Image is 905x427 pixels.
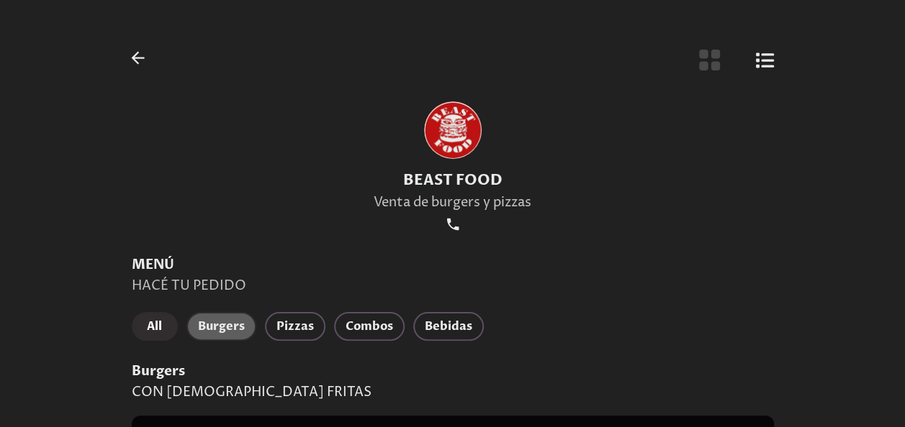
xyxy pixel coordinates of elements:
a: social-link-PHONE [443,214,463,234]
button: Pizzas [265,312,325,341]
button: Back to Profile [126,46,150,70]
span: Bebidas [425,316,472,336]
button: Bebidas [413,312,484,341]
span: Combos [346,316,393,336]
p: HACÉ TU PEDIDO [132,277,774,295]
button: All [132,312,178,341]
button: Botón de vista de lista [753,46,776,74]
button: Burgers [186,312,256,341]
p: Venta de burgers y pizzas [374,193,531,211]
button: Botón de vista de cuadrícula [695,46,724,74]
span: All [143,316,166,336]
span: Burgers [198,316,245,336]
button: Combos [334,312,405,341]
h3: Burgers [132,362,774,380]
h1: BEAST FOOD [374,170,531,190]
h2: MENÚ [132,256,774,274]
p: CON [DEMOGRAPHIC_DATA] FRITAS [132,383,774,401]
span: Pizzas [276,316,314,336]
